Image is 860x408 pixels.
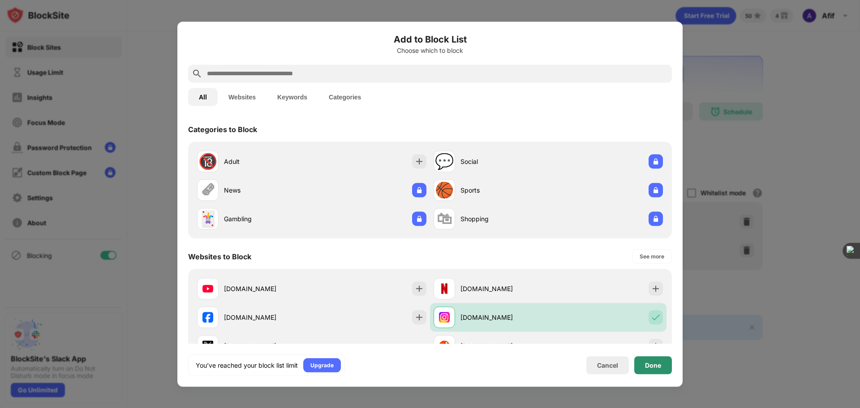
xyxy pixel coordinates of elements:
div: [DOMAIN_NAME] [460,313,548,322]
button: Categories [318,88,372,106]
button: Websites [218,88,267,106]
div: You’ve reached your block list limit [196,361,298,369]
div: News [224,185,312,195]
button: Keywords [267,88,318,106]
div: Done [645,361,661,369]
div: Gambling [224,214,312,223]
div: Adult [224,157,312,166]
div: [DOMAIN_NAME] [224,313,312,322]
img: favicons [202,340,213,351]
div: 💬 [435,152,454,171]
img: favicons [439,312,450,322]
div: Websites to Block [188,252,251,261]
div: [DOMAIN_NAME] [460,284,548,293]
div: Shopping [460,214,548,223]
img: search.svg [192,68,202,79]
div: See more [640,252,664,261]
div: Sports [460,185,548,195]
div: 🗞 [200,181,215,199]
div: 🛍 [437,210,452,228]
img: favicons [202,283,213,294]
button: All [188,88,218,106]
div: [DOMAIN_NAME] [460,341,548,351]
img: favicons [202,312,213,322]
img: favicons [439,283,450,294]
h6: Add to Block List [188,32,672,46]
div: Social [460,157,548,166]
div: Cancel [597,361,618,369]
div: [DOMAIN_NAME] [224,284,312,293]
div: 🔞 [198,152,217,171]
span: Already blocked [385,343,426,349]
div: Categories to Block [188,125,257,133]
div: Choose which to block [188,47,672,54]
div: Upgrade [310,361,334,369]
div: 🏀 [435,181,454,199]
div: 🃏 [198,210,217,228]
div: [DOMAIN_NAME] [224,341,312,351]
img: favicons [439,340,450,351]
